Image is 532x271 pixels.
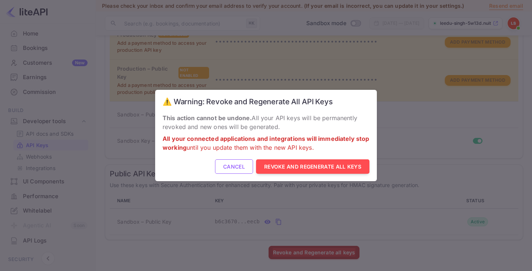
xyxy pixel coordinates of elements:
button: Revoke and Regenerate All Keys [256,159,369,174]
button: Cancel [215,159,253,174]
h2: ⚠️ Warning: Revoke and Regenerate All API Keys [155,90,377,114]
strong: This action cannot be undone. [163,114,252,122]
p: until you update them with the new API keys. [163,134,369,152]
strong: All your connected applications and integrations will immediately stop working [163,135,369,151]
p: All your API keys will be permanently revoked and new ones will be generated. [163,114,369,131]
